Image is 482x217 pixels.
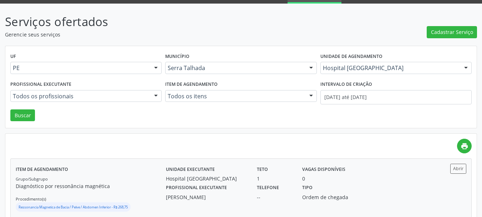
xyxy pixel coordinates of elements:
small: Procedimento(s) [16,196,46,202]
label: Município [165,51,189,62]
small: Grupo/Subgrupo [16,176,48,182]
label: Profissional executante [166,182,227,193]
label: Vagas disponíveis [302,164,345,175]
div: [PERSON_NAME] [166,193,247,201]
a: print [457,139,472,153]
label: Tipo [302,182,313,193]
span: Serra Talhada [168,64,302,71]
label: Intervalo de criação [320,79,372,90]
div: Ordem de chegada [302,193,360,201]
button: Abrir [450,164,466,173]
label: Unidade de agendamento [320,51,382,62]
button: Cadastrar Serviço [427,26,477,38]
p: Diagnóstico por ressonância magnética [16,182,166,190]
i: print [461,142,468,150]
label: Teto [257,164,268,175]
p: Gerencie seus serviços [5,31,335,38]
span: Todos os profissionais [13,93,147,100]
label: Profissional executante [10,79,71,90]
small: Ressonancia Magnetica de Bacia / Pelve / Abdomen Inferior - R$ 268,75 [19,205,128,209]
div: -- [257,193,292,201]
label: Item de agendamento [165,79,218,90]
label: Unidade executante [166,164,215,175]
label: UF [10,51,16,62]
button: Buscar [10,109,35,122]
label: Telefone [257,182,279,193]
p: Serviços ofertados [5,13,335,31]
label: Item de agendamento [16,164,68,175]
div: Hospital [GEOGRAPHIC_DATA] [166,175,247,182]
div: 0 [302,175,305,182]
span: PE [13,64,147,71]
input: Selecione um intervalo [320,90,472,104]
div: 1 [257,175,292,182]
span: Cadastrar Serviço [431,28,473,36]
span: Hospital [GEOGRAPHIC_DATA] [323,64,457,71]
span: Todos os itens [168,93,302,100]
